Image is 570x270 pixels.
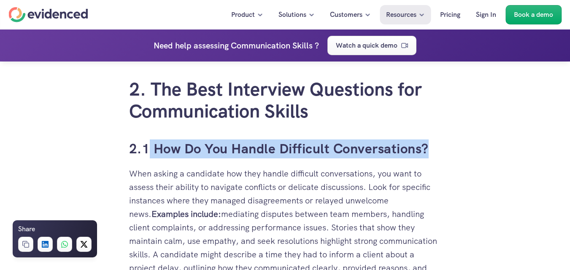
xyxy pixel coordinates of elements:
a: Sign In [470,5,502,24]
p: Need help assessing [154,39,229,52]
strong: Examples include: [151,209,221,219]
h6: Share [18,224,35,235]
a: Book a demo [505,5,562,24]
p: Product [231,9,255,20]
h4: ? [315,39,319,52]
p: Solutions [278,9,306,20]
p: Resources [386,9,416,20]
p: Book a demo [514,9,553,20]
a: Watch a quick demo [327,36,416,55]
h4: Communication Skills [231,39,313,52]
a: Home [8,7,88,22]
h3: 2.1 How Do You Handle Difficult Conversations? [129,139,441,158]
p: Pricing [440,9,460,20]
p: Watch a quick demo [336,40,397,51]
p: Sign In [476,9,496,20]
a: Pricing [434,5,467,24]
h2: 2. The Best Interview Questions for Communication Skills [129,78,441,123]
p: Customers [330,9,362,20]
